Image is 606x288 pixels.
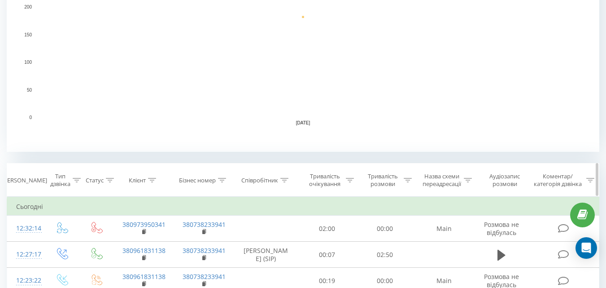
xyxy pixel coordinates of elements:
td: 00:00 [356,216,414,242]
a: 380738233941 [183,246,226,255]
a: 380961831138 [122,272,166,281]
text: [DATE] [296,120,310,125]
div: Тривалість розмови [364,173,401,188]
div: Клієнт [129,177,146,184]
div: Співробітник [241,177,278,184]
div: 12:32:14 [16,220,35,237]
text: 50 [27,88,32,93]
div: Назва схеми переадресації [422,173,462,188]
div: Коментар/категорія дзвінка [532,173,584,188]
td: 00:07 [298,242,356,268]
span: Розмова не відбулась [484,220,519,237]
td: 02:50 [356,242,414,268]
text: 150 [24,32,32,37]
div: Open Intercom Messenger [575,237,597,259]
td: Сьогодні [7,198,599,216]
div: 12:27:17 [16,246,35,263]
text: 200 [24,4,32,9]
a: 380961831138 [122,246,166,255]
div: Бізнес номер [179,177,216,184]
td: [PERSON_NAME] (SIP) [234,242,298,268]
a: 380738233941 [183,220,226,229]
div: [PERSON_NAME] [2,177,47,184]
div: Тип дзвінка [50,173,70,188]
td: 02:00 [298,216,356,242]
div: Аудіозапис розмови [482,173,528,188]
div: Тривалість очікування [306,173,344,188]
a: 380973950341 [122,220,166,229]
text: 0 [29,115,32,120]
text: 100 [24,60,32,65]
a: 380738233941 [183,272,226,281]
div: Статус [86,177,104,184]
td: Main [414,216,474,242]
